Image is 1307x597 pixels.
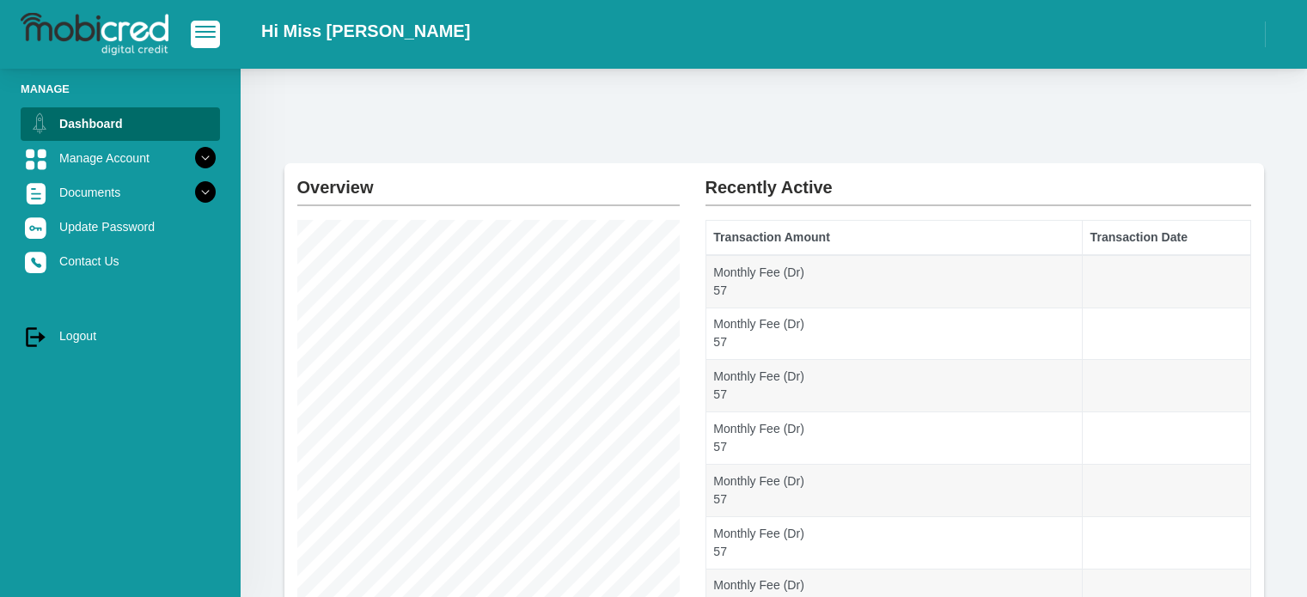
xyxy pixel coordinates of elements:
[705,464,1082,516] td: Monthly Fee (Dr) 57
[21,81,220,97] li: Manage
[21,142,220,174] a: Manage Account
[261,21,470,41] h2: Hi Miss [PERSON_NAME]
[21,210,220,243] a: Update Password
[705,255,1082,308] td: Monthly Fee (Dr) 57
[705,221,1082,255] th: Transaction Amount
[1082,221,1250,255] th: Transaction Date
[705,412,1082,465] td: Monthly Fee (Dr) 57
[21,176,220,209] a: Documents
[705,360,1082,412] td: Monthly Fee (Dr) 57
[705,308,1082,360] td: Monthly Fee (Dr) 57
[21,13,168,56] img: logo-mobicred.svg
[705,163,1251,198] h2: Recently Active
[21,320,220,352] a: Logout
[297,163,680,198] h2: Overview
[21,107,220,140] a: Dashboard
[21,245,220,277] a: Contact Us
[705,516,1082,569] td: Monthly Fee (Dr) 57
